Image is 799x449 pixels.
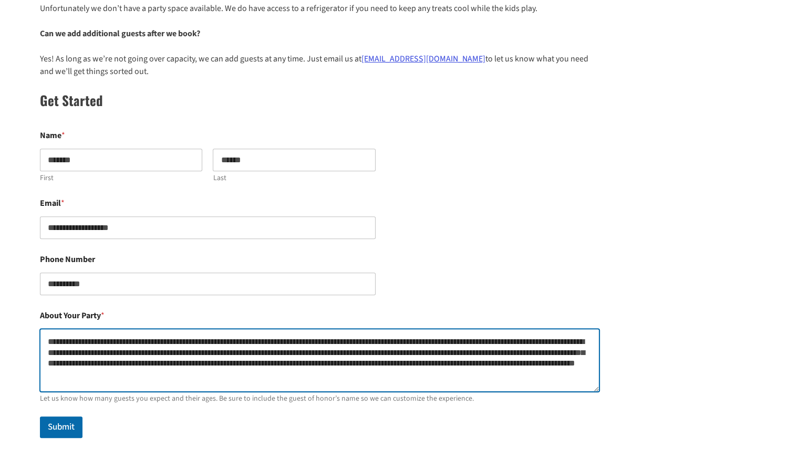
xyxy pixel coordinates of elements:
label: About Your Party [40,311,599,321]
legend: Name [40,131,65,141]
strong: Can we add additional guests after we book? [40,28,200,39]
a: [EMAIL_ADDRESS][DOMAIN_NAME] [361,53,485,65]
div: Let us know how many guests you expect and their ages. Be sure to include the guest of honor’s na... [40,394,599,403]
p: Unfortunately we don’t have a party space available. We do have access to a refrigerator if you n... [40,2,599,15]
button: Submit [40,416,82,438]
label: Phone Number [40,255,599,265]
label: First [40,174,202,183]
label: Last [213,174,375,183]
h2: Get Started [40,90,599,110]
p: Yes! As long as we’re not going over capacity, we can add guests at any time. Just email us at to... [40,53,599,78]
label: Email [40,199,599,208]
